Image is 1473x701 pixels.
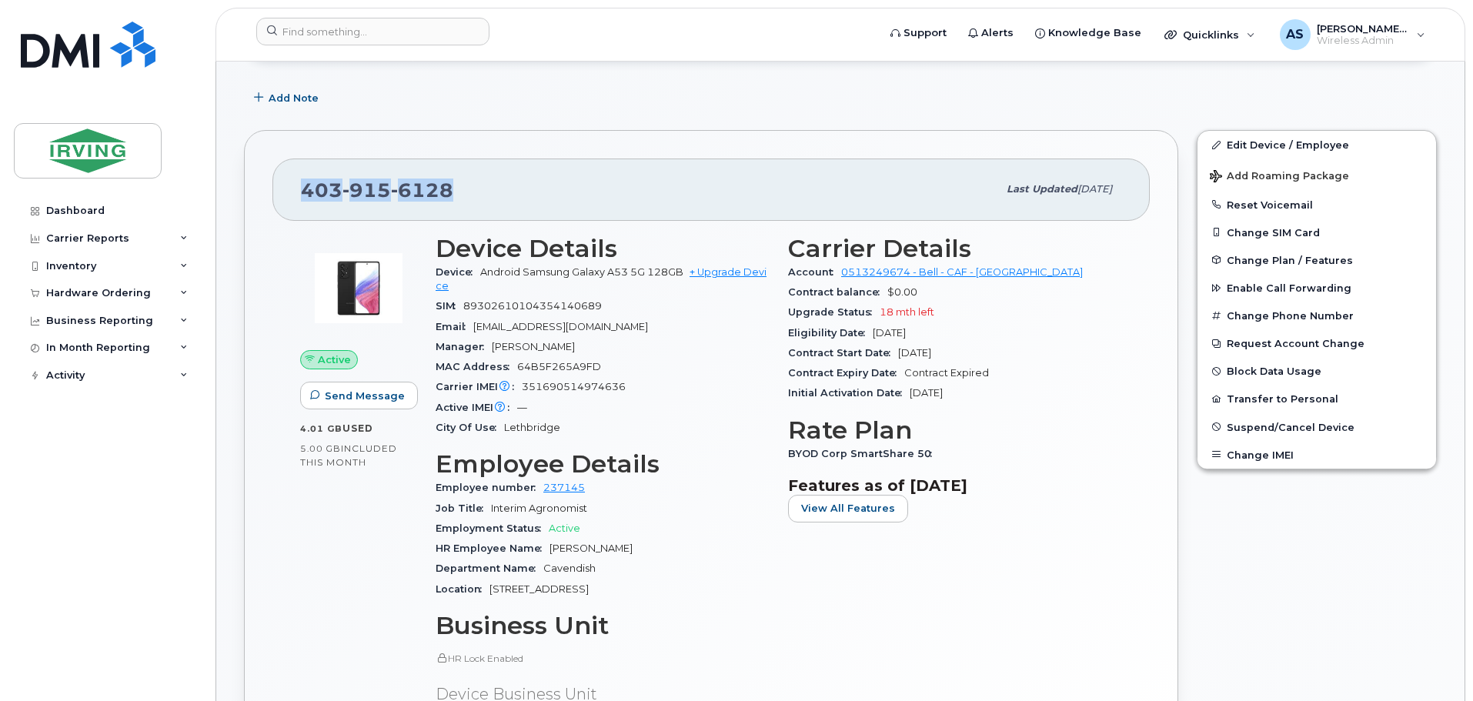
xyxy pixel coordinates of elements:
[436,300,463,312] span: SIM
[256,18,489,45] input: Find something...
[788,347,898,359] span: Contract Start Date
[788,476,1122,495] h3: Features as of [DATE]
[1183,28,1239,41] span: Quicklinks
[788,266,841,278] span: Account
[436,482,543,493] span: Employee number
[543,562,596,574] span: Cavendish
[543,482,585,493] a: 237145
[1210,170,1349,185] span: Add Roaming Package
[517,402,527,413] span: —
[436,652,770,665] p: HR Lock Enabled
[436,402,517,413] span: Active IMEI
[1227,421,1354,432] span: Suspend/Cancel Device
[788,306,880,318] span: Upgrade Status
[301,179,453,202] span: 403
[391,179,453,202] span: 6128
[522,381,626,392] span: 351690514974636
[788,286,887,298] span: Contract balance
[788,235,1122,262] h3: Carrier Details
[436,502,491,514] span: Job Title
[1024,18,1152,48] a: Knowledge Base
[549,542,633,554] span: [PERSON_NAME]
[904,25,947,41] span: Support
[1197,131,1436,159] a: Edit Device / Employee
[342,179,391,202] span: 915
[300,443,341,454] span: 5.00 GB
[1077,183,1112,195] span: [DATE]
[1197,329,1436,357] button: Request Account Change
[300,382,418,409] button: Send Message
[491,502,587,514] span: Interim Agronomist
[480,266,683,278] span: Android Samsung Galaxy A53 5G 128GB
[1197,357,1436,385] button: Block Data Usage
[788,448,940,459] span: BYOD Corp SmartShare 50
[436,522,549,534] span: Employment Status
[880,306,934,318] span: 18 mth left
[1227,254,1353,265] span: Change Plan / Features
[873,327,906,339] span: [DATE]
[473,321,648,332] span: [EMAIL_ADDRESS][DOMAIN_NAME]
[1269,19,1436,50] div: Arnulfo San Juan
[788,387,910,399] span: Initial Activation Date
[436,583,489,595] span: Location
[1048,25,1141,41] span: Knowledge Base
[887,286,917,298] span: $0.00
[436,422,504,433] span: City Of Use
[269,91,319,105] span: Add Note
[325,389,405,403] span: Send Message
[1197,219,1436,246] button: Change SIM Card
[318,352,351,367] span: Active
[489,583,589,595] span: [STREET_ADDRESS]
[1197,302,1436,329] button: Change Phone Number
[436,381,522,392] span: Carrier IMEI
[1317,22,1409,35] span: [PERSON_NAME] San [PERSON_NAME]
[957,18,1024,48] a: Alerts
[1227,282,1351,294] span: Enable Call Forwarding
[463,300,602,312] span: 89302610104354140689
[436,450,770,478] h3: Employee Details
[436,266,480,278] span: Device
[1154,19,1266,50] div: Quicklinks
[910,387,943,399] span: [DATE]
[788,416,1122,444] h3: Rate Plan
[1197,385,1436,412] button: Transfer to Personal
[244,84,332,112] button: Add Note
[788,495,908,522] button: View All Features
[1197,413,1436,441] button: Suspend/Cancel Device
[801,501,895,516] span: View All Features
[504,422,560,433] span: Lethbridge
[436,361,517,372] span: MAC Address
[1197,441,1436,469] button: Change IMEI
[1286,25,1304,44] span: AS
[788,367,904,379] span: Contract Expiry Date
[904,367,989,379] span: Contract Expired
[898,347,931,359] span: [DATE]
[880,18,957,48] a: Support
[300,442,397,468] span: included this month
[436,321,473,332] span: Email
[788,327,873,339] span: Eligibility Date
[342,422,373,434] span: used
[436,235,770,262] h3: Device Details
[1197,246,1436,274] button: Change Plan / Features
[1007,183,1077,195] span: Last updated
[436,562,543,574] span: Department Name
[1317,35,1409,47] span: Wireless Admin
[1197,191,1436,219] button: Reset Voicemail
[841,266,1083,278] a: 0513249674 - Bell - CAF - [GEOGRAPHIC_DATA]
[436,542,549,554] span: HR Employee Name
[436,612,770,639] h3: Business Unit
[981,25,1014,41] span: Alerts
[300,423,342,434] span: 4.01 GB
[312,242,405,335] img: image20231002-3703462-kjv75p.jpeg
[1197,274,1436,302] button: Enable Call Forwarding
[517,361,601,372] span: 64B5F265A9FD
[436,341,492,352] span: Manager
[549,522,580,534] span: Active
[492,341,575,352] span: [PERSON_NAME]
[1197,159,1436,191] button: Add Roaming Package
